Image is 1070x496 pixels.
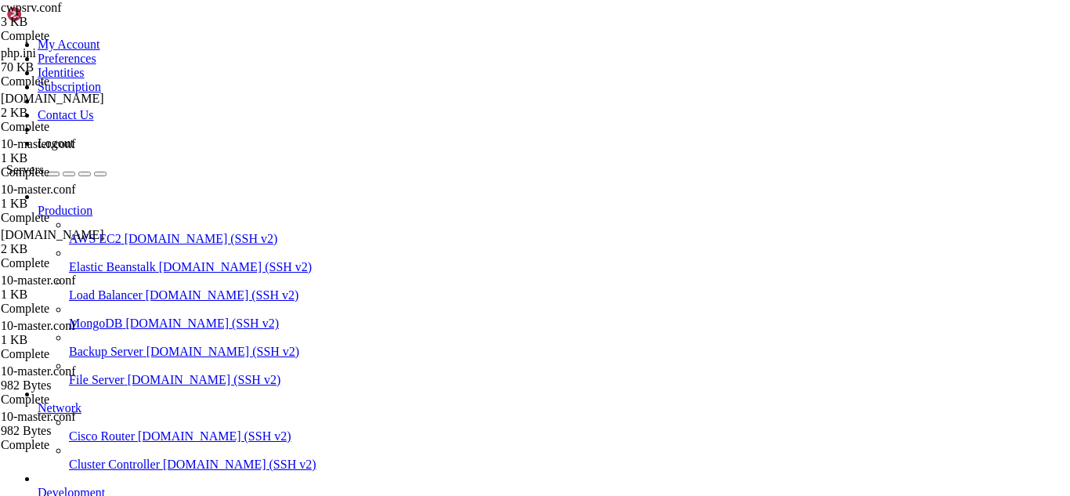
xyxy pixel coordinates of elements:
[1,74,146,89] div: Complete
[1,410,146,438] span: 10-master.conf
[1,46,36,60] span: php.ini
[1,319,146,347] span: 10-master.conf
[1,333,146,347] div: 1 KB
[1,288,146,302] div: 1 KB
[1,228,146,256] span: main.cf
[1,273,146,302] span: 10-master.conf
[1,165,146,179] div: Complete
[1,15,146,29] div: 3 KB
[1,319,76,332] span: 10-master.conf
[1,378,146,393] div: 982 Bytes
[1,60,146,74] div: 70 KB
[1,106,146,120] div: 2 KB
[1,29,146,43] div: Complete
[1,183,146,211] span: 10-master.conf
[1,1,146,29] span: cwpsrv.conf
[1,438,146,452] div: Complete
[1,211,146,225] div: Complete
[1,364,146,393] span: 10-master.conf
[1,137,146,165] span: 10-master.conf
[1,92,146,120] span: main.cf
[1,242,146,256] div: 2 KB
[1,393,146,407] div: Complete
[1,410,76,423] span: 10-master.conf
[1,197,146,211] div: 1 KB
[1,1,62,14] span: cwpsrv.conf
[1,92,104,105] span: [DOMAIN_NAME]
[1,424,146,438] div: 982 Bytes
[1,151,146,165] div: 1 KB
[1,256,146,270] div: Complete
[1,228,104,241] span: [DOMAIN_NAME]
[1,273,76,287] span: 10-master.conf
[1,302,146,316] div: Complete
[1,347,146,361] div: Complete
[1,183,76,196] span: 10-master.conf
[1,364,76,378] span: 10-master.conf
[1,120,146,134] div: Complete
[1,137,76,150] span: 10-master.conf
[1,46,146,74] span: php.ini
